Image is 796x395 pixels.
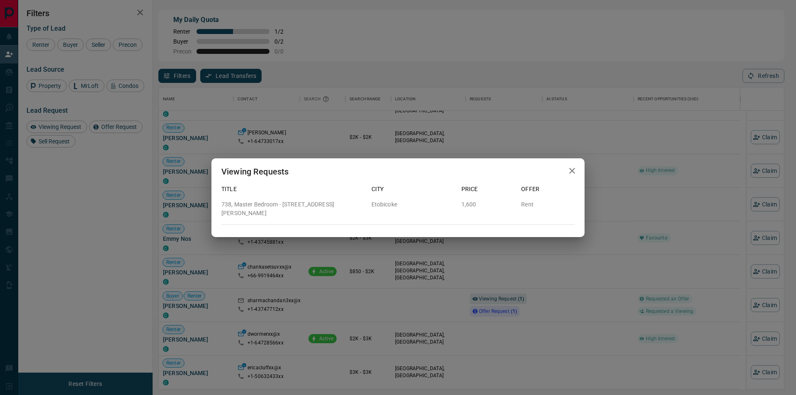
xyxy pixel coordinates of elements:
p: 738, Master Bedroom - [STREET_ADDRESS][PERSON_NAME] [221,200,365,218]
h2: Viewing Requests [211,158,298,185]
p: City [371,185,455,194]
p: Price [461,185,515,194]
p: 1,600 [461,200,515,209]
p: Etobicoke [371,200,455,209]
p: Title [221,185,365,194]
p: Rent [521,200,575,209]
p: Offer [521,185,575,194]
